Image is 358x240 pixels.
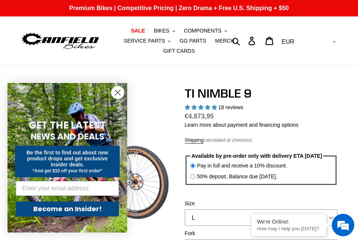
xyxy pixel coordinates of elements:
span: SALE [131,28,145,34]
label: Size [185,200,338,207]
button: Close dialog [111,86,124,99]
p: How may I help you today? [257,226,321,231]
label: Pay in full and receive a 10% discount. [197,162,287,170]
input: Enter your email address [16,181,119,196]
h1: TI NIMBLE 9 [185,86,338,101]
span: GG PARTS [180,38,206,44]
span: MERCH [215,38,234,44]
span: GET THE LATEST [29,119,106,132]
button: SERVICE PARTS [120,36,174,46]
span: BIKES [154,28,169,34]
span: SERVICE PARTS [124,38,165,44]
span: 18 reviews [218,104,243,110]
img: Canfield Bikes [21,31,100,51]
span: *And get $10 off your first order* [33,168,102,173]
a: GG PARTS [176,36,210,46]
a: Shipping [185,137,204,144]
a: SALE [127,26,149,36]
a: MERCH [211,36,238,46]
span: Be the first to find out about new product drops and get exclusive insider deals. [27,150,108,167]
div: We're Online! [257,219,321,225]
a: Learn more about payment and financing options [185,122,299,128]
button: BIKES [150,26,178,36]
span: 4.89 stars [185,104,218,110]
label: 50% deposit. Balance due [DATE]. [197,173,278,181]
legend: Available by pre-order only with delivery ETA [DATE] [190,152,323,160]
span: NEWS AND DEALS [31,130,104,142]
label: Fork [185,230,338,237]
div: calculated at checkout. [185,136,338,144]
span: €4.873,95 [185,113,214,120]
button: COMPONENTS [180,26,231,36]
button: Become an Insider! [16,201,119,216]
span: COMPONENTS [184,28,221,34]
span: GIFT CARDS [163,48,195,54]
a: GIFT CARDS [159,46,199,56]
